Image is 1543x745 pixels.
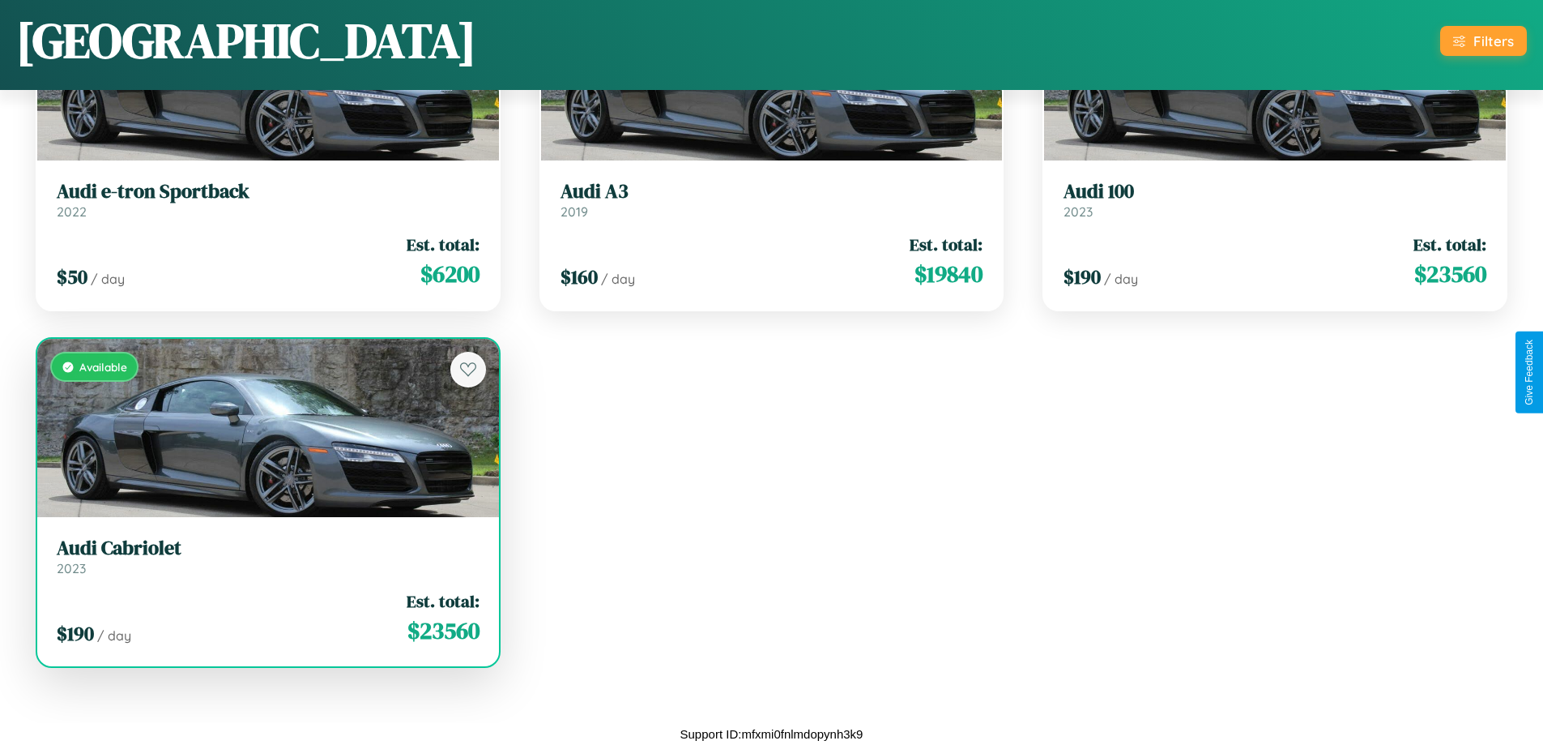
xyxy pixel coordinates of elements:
span: / day [1104,271,1138,287]
h3: Audi Cabriolet [57,537,480,560]
span: Est. total: [910,233,982,256]
span: $ 160 [561,263,598,290]
span: / day [601,271,635,287]
span: $ 190 [57,620,94,647]
span: $ 190 [1063,263,1101,290]
span: Est. total: [407,589,480,613]
button: Filters [1440,26,1527,56]
span: 2023 [57,560,86,576]
div: Filters [1473,32,1514,49]
span: 2023 [1063,203,1093,220]
span: / day [91,271,125,287]
span: $ 50 [57,263,87,290]
div: Give Feedback [1524,340,1535,405]
p: Support ID: mfxmi0fnlmdopynh3k9 [680,723,863,745]
span: Est. total: [1413,233,1486,256]
a: Audi e-tron Sportback2022 [57,180,480,220]
span: Available [79,360,127,374]
h3: Audi e-tron Sportback [57,180,480,203]
h1: [GEOGRAPHIC_DATA] [16,7,476,74]
a: Audi A32019 [561,180,983,220]
span: $ 6200 [420,258,480,290]
a: Audi Cabriolet2023 [57,537,480,576]
span: $ 23560 [1414,258,1486,290]
a: Audi 1002023 [1063,180,1486,220]
span: 2019 [561,203,588,220]
span: / day [97,627,131,644]
span: $ 23560 [407,614,480,647]
h3: Audi A3 [561,180,983,203]
span: Est. total: [407,233,480,256]
h3: Audi 100 [1063,180,1486,203]
span: 2022 [57,203,87,220]
span: $ 19840 [914,258,982,290]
